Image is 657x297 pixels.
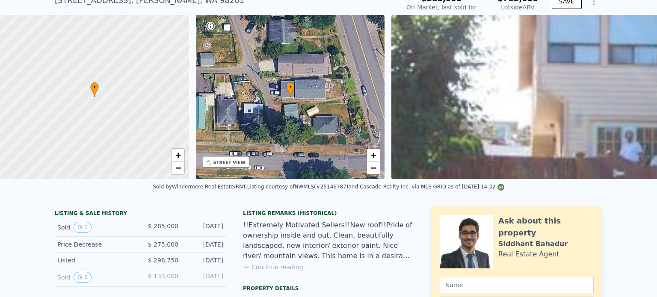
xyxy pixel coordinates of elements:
[286,83,295,91] span: •
[148,257,178,264] span: $ 298,750
[172,162,184,174] a: Zoom out
[90,82,99,97] div: •
[153,184,247,190] div: Sold by Windermere Real Estate/RNT .
[55,210,226,218] div: LISTING & SALE HISTORY
[148,223,178,229] span: $ 285,000
[440,277,594,293] input: Name
[74,222,92,233] button: View historical data
[367,162,380,174] a: Zoom out
[148,273,178,279] span: $ 133,000
[185,256,223,265] div: [DATE]
[185,272,223,283] div: [DATE]
[406,3,476,12] div: Off Market, last sold for
[498,239,568,249] div: Siddhant Bahadur
[498,249,559,259] div: Real Estate Agent
[57,222,133,233] div: Sold
[367,149,380,162] a: Zoom in
[175,162,181,173] span: −
[371,150,376,160] span: +
[90,83,99,91] span: •
[148,241,178,248] span: $ 275,000
[57,272,133,283] div: Sold
[498,215,594,239] div: Ask about this property
[213,159,246,166] div: STREET VIEW
[172,149,184,162] a: Zoom in
[243,210,414,217] div: Listing Remarks (Historical)
[247,184,504,190] div: Listing courtesy of NWMLS (#25146787) and Cascade Realty Inc. via MLS GRID as of [DATE] 14:32
[243,263,303,271] button: Continue reading
[175,150,181,160] span: +
[286,82,295,97] div: •
[243,285,414,292] div: Property details
[185,240,223,249] div: [DATE]
[74,272,92,283] button: View historical data
[497,184,504,191] img: NWMLS Logo
[371,162,376,173] span: −
[57,256,133,265] div: Listed
[57,240,133,249] div: Price Decrease
[497,3,538,12] div: Lotside ARV
[243,220,414,261] div: !!Extremely Motivated Sellers!!New roof!!Pride of ownership inside and out. Clean, beautifully la...
[185,222,223,233] div: [DATE]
